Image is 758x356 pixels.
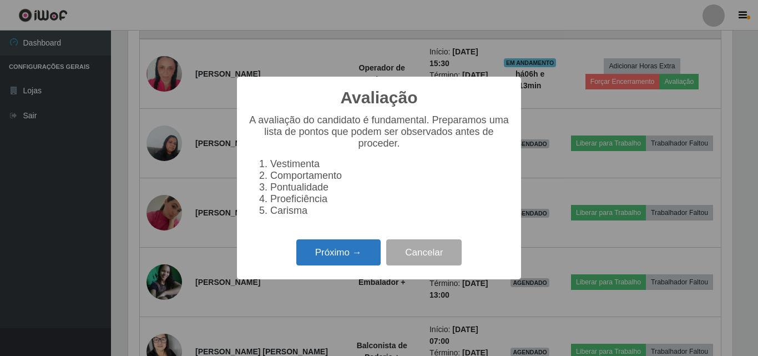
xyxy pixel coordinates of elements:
li: Proeficiência [270,193,510,205]
li: Pontualidade [270,182,510,193]
p: A avaliação do candidato é fundamental. Preparamos uma lista de pontos que podem ser observados a... [248,114,510,149]
li: Vestimenta [270,158,510,170]
button: Próximo → [296,239,381,265]
button: Cancelar [386,239,462,265]
h2: Avaliação [341,88,418,108]
li: Comportamento [270,170,510,182]
li: Carisma [270,205,510,217]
